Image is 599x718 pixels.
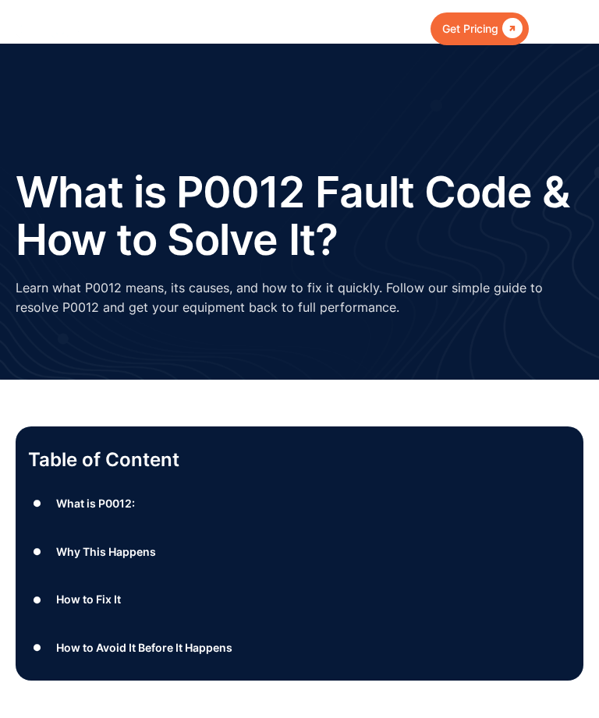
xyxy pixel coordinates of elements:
div: How to Avoid It Before It Happens [56,638,232,657]
div: ● [28,492,47,515]
div: How to Fix It [56,589,121,609]
p: Table of Content [28,447,571,473]
div: ● [28,636,47,660]
a: ● How to Avoid It Before It Happens [28,636,571,660]
a: ● What is P0012: [28,492,571,515]
h1: What is P0012 Fault Code & How to Solve It? [16,168,583,263]
div: Why This Happens [56,542,156,561]
a: ● How to Fix It [28,588,571,611]
a: ● Why This Happens [28,540,571,564]
p: Learn what P0012 means, its causes, and how to fix it quickly. Follow our simple guide to resolve... [16,278,583,317]
div: What is P0012: [56,493,135,513]
div: ● [28,540,47,564]
div: ● [28,588,47,611]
